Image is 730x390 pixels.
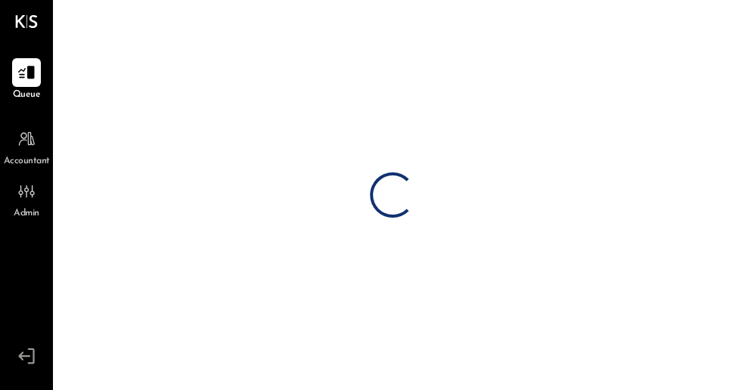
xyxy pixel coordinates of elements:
span: Accountant [4,155,50,169]
span: Admin [14,207,39,221]
span: Queue [13,88,41,102]
a: Admin [1,177,52,221]
a: Queue [1,58,52,102]
a: Accountant [1,125,52,169]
